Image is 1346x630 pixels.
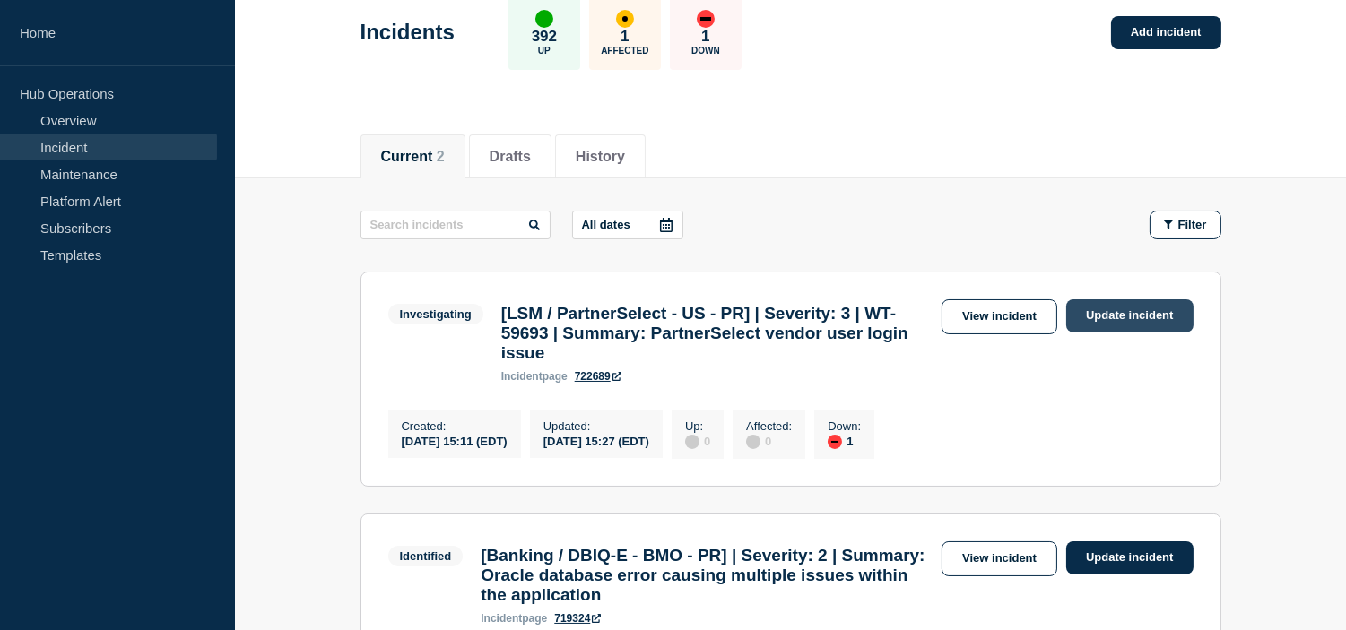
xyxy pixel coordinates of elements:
p: 392 [532,28,557,46]
span: incident [501,370,543,383]
p: Up : [685,419,710,433]
button: All dates [572,211,683,239]
button: Filter [1150,211,1221,239]
p: 1 [701,28,709,46]
button: Drafts [490,149,531,165]
div: down [697,10,715,28]
div: 0 [746,433,792,449]
button: History [576,149,625,165]
span: Identified [388,546,464,566]
p: Updated : [543,419,649,433]
p: Down : [828,419,861,433]
span: Investigating [388,304,483,324]
p: Affected [601,46,648,56]
div: down [828,435,842,449]
p: Down [691,46,720,56]
a: 719324 [554,612,601,625]
p: 1 [621,28,629,46]
span: incident [481,612,522,625]
div: disabled [746,435,760,449]
p: Up [538,46,551,56]
div: 0 [685,433,710,449]
span: 2 [437,149,445,164]
a: Update incident [1066,299,1194,332]
a: View incident [942,541,1057,576]
div: disabled [685,435,699,449]
h3: [LSM / PartnerSelect - US - PR] | Severity: 3 | WT-59693 | Summary: PartnerSelect vendor user log... [501,304,933,363]
div: [DATE] 15:27 (EDT) [543,433,649,448]
span: Filter [1178,218,1207,231]
div: affected [616,10,634,28]
h3: [Banking / DBIQ-E - BMO - PR] | Severity: 2 | Summary: Oracle database error causing multiple iss... [481,546,933,605]
a: 722689 [575,370,621,383]
p: page [501,370,568,383]
div: [DATE] 15:11 (EDT) [402,433,508,448]
button: Current 2 [381,149,445,165]
input: Search incidents [360,211,551,239]
a: Update incident [1066,541,1194,574]
div: 1 [828,433,861,449]
p: Created : [402,419,508,433]
p: All dates [582,218,630,231]
p: page [481,612,547,625]
h1: Incidents [360,20,455,45]
a: Add incident [1111,16,1221,49]
div: up [535,10,553,28]
p: Affected : [746,419,792,433]
a: View incident [942,299,1057,334]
